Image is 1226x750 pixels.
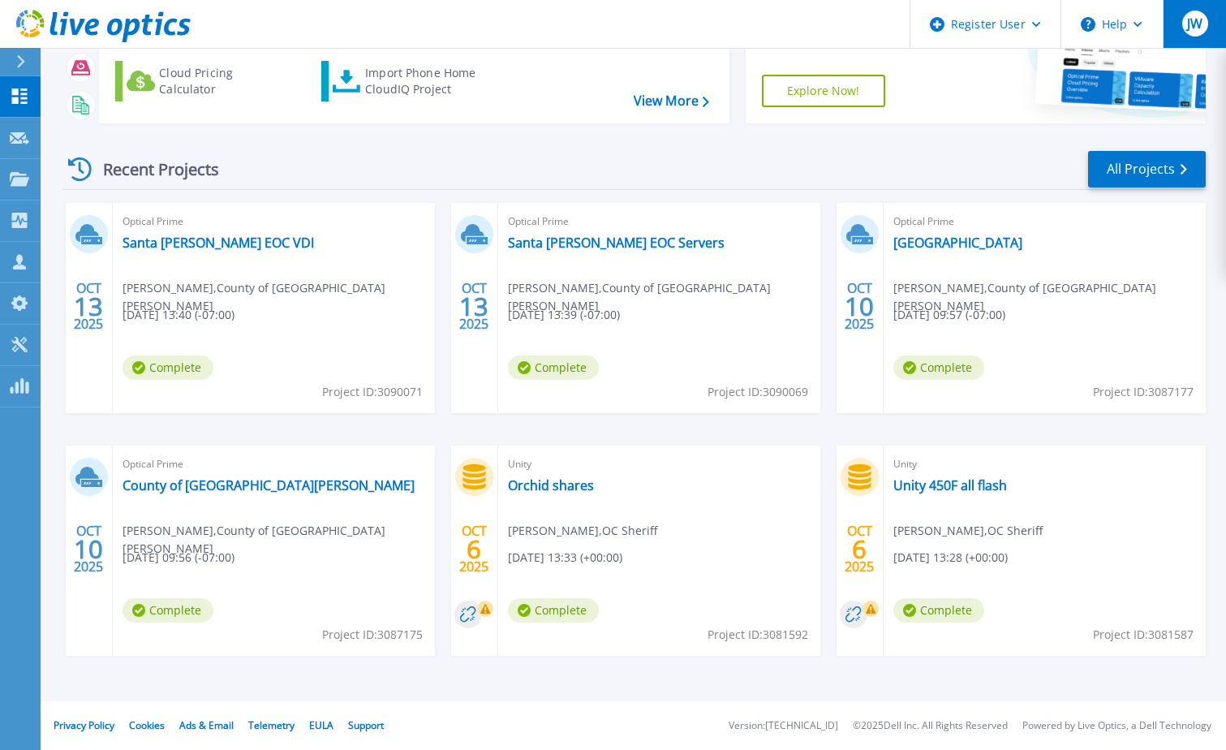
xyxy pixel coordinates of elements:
span: Complete [123,598,213,623]
span: Unity [893,455,1196,473]
div: OCT 2025 [844,519,875,579]
div: OCT 2025 [73,277,104,336]
span: Optical Prime [893,213,1196,231]
div: Cloud Pricing Calculator [159,65,289,97]
span: Complete [893,356,984,380]
a: Telemetry [248,718,295,732]
span: Optical Prime [123,455,425,473]
span: [DATE] 09:57 (-07:00) [893,306,1005,324]
span: [PERSON_NAME] , OC Sheriff [893,522,1043,540]
a: Orchid shares [508,477,594,494]
li: Powered by Live Optics, a Dell Technology [1022,721,1211,731]
span: [DATE] 13:33 (+00:00) [508,549,622,567]
span: [PERSON_NAME] , County of [GEOGRAPHIC_DATA][PERSON_NAME] [508,279,820,315]
span: Unity [508,455,811,473]
span: Complete [508,356,599,380]
span: [DATE] 13:40 (-07:00) [123,306,234,324]
span: [DATE] 13:39 (-07:00) [508,306,620,324]
a: Santa [PERSON_NAME] EOC VDI [123,235,314,251]
div: OCT 2025 [458,277,489,336]
a: Santa [PERSON_NAME] EOC Servers [508,235,725,251]
span: Optical Prime [123,213,425,231]
a: Unity 450F all flash [893,477,1007,494]
li: © 2025 Dell Inc. All Rights Reserved [853,721,1008,731]
a: Cloud Pricing Calculator [115,61,296,101]
a: All Projects [1088,151,1206,187]
span: Project ID: 3081592 [708,626,808,644]
a: [GEOGRAPHIC_DATA] [893,235,1022,251]
span: 13 [459,300,488,313]
span: [DATE] 13:28 (+00:00) [893,549,1008,567]
span: 10 [845,300,874,313]
span: Project ID: 3087175 [322,626,423,644]
a: View More [634,93,709,109]
span: Optical Prime [508,213,811,231]
a: EULA [309,718,333,732]
span: [DATE] 09:56 (-07:00) [123,549,234,567]
span: [PERSON_NAME] , County of [GEOGRAPHIC_DATA][PERSON_NAME] [893,279,1206,315]
span: 6 [467,542,481,556]
a: County of [GEOGRAPHIC_DATA][PERSON_NAME] [123,477,415,494]
span: [PERSON_NAME] , County of [GEOGRAPHIC_DATA][PERSON_NAME] [123,279,435,315]
span: [PERSON_NAME] , County of [GEOGRAPHIC_DATA][PERSON_NAME] [123,522,435,558]
div: Recent Projects [62,149,241,189]
span: Complete [123,356,213,380]
a: Cookies [129,718,165,732]
a: Support [348,718,384,732]
a: Ads & Email [179,718,234,732]
span: 13 [74,300,103,313]
span: JW [1187,17,1202,30]
div: OCT 2025 [844,277,875,336]
div: OCT 2025 [458,519,489,579]
span: Project ID: 3087177 [1093,383,1194,401]
span: Complete [893,598,984,623]
span: Project ID: 3090071 [322,383,423,401]
span: Project ID: 3081587 [1093,626,1194,644]
a: Explore Now! [762,75,885,107]
span: 6 [852,542,867,556]
span: Complete [508,598,599,623]
span: [PERSON_NAME] , OC Sheriff [508,522,657,540]
div: OCT 2025 [73,519,104,579]
span: 10 [74,542,103,556]
span: Project ID: 3090069 [708,383,808,401]
a: Privacy Policy [54,718,114,732]
div: Import Phone Home CloudIQ Project [365,65,492,97]
li: Version: [TECHNICAL_ID] [729,721,838,731]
